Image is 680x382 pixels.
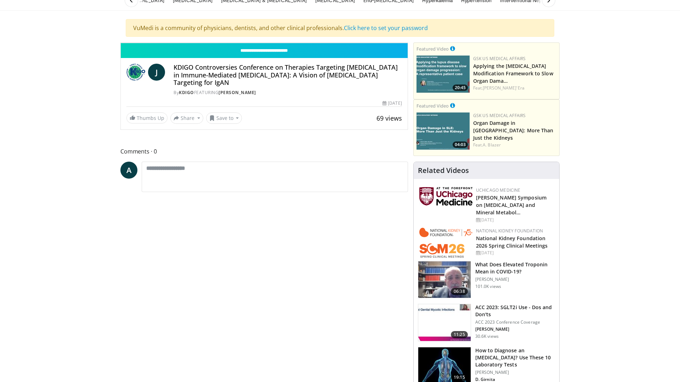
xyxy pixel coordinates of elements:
p: 30.6K views [475,334,499,339]
div: [DATE] [382,100,402,106]
a: National Kidney Foundation [476,228,543,234]
img: KDIGO [126,64,145,81]
div: By FEATURING [174,89,402,96]
p: [PERSON_NAME] [475,326,555,332]
h4: KDIGO Controversies Conference on Therapies Targeting [MEDICAL_DATA] in Immune-Mediated [MEDICAL_... [174,64,402,87]
div: [DATE] [476,250,554,256]
h3: ACC 2023: SGLT2i Use - Dos and Don'ts [475,304,555,318]
small: Featured Video [416,103,449,109]
span: 06:38 [451,288,468,295]
a: National Kidney Foundation 2026 Spring Clinical Meetings [476,235,548,249]
span: 04:03 [453,141,468,148]
div: VuMedi is a community of physicians, dentists, and other clinical professionals. [126,19,554,37]
h3: What Does Elevated Troponin Mean in COVID-19? [475,261,555,275]
a: Thumbs Up [126,112,168,123]
a: [PERSON_NAME] Symposium on [MEDICAL_DATA] and Mineral Metabol… [476,194,546,216]
div: Feat. [473,85,556,91]
a: UChicago Medicine [476,187,521,193]
a: A [120,162,137,179]
span: 69 views [376,114,402,122]
a: [PERSON_NAME]'Era [483,85,525,91]
small: Featured Video [416,46,449,52]
a: GSK US Medical Affairs [473,56,526,62]
p: ACC 2023 Conference Coverage [475,319,555,325]
img: 5f87bdfb-7fdf-48f0-85f3-b6bcda6427bf.jpg.150x105_q85_autocrop_double_scale_upscale_version-0.2.jpg [419,187,472,206]
a: GSK US Medical Affairs [473,112,526,118]
a: 06:38 What Does Elevated Troponin Mean in COVID-19? [PERSON_NAME] 101.0K views [418,261,555,299]
a: 11:25 ACC 2023: SGLT2i Use - Dos and Don'ts ACC 2023 Conference Coverage [PERSON_NAME] 30.6K views [418,304,555,341]
img: 9b11da17-84cb-43c8-bb1f-86317c752f50.png.150x105_q85_crop-smart_upscale.jpg [416,56,470,93]
p: [PERSON_NAME] [475,277,555,282]
h4: Related Videos [418,166,469,175]
a: A. Blazer [483,142,501,148]
a: 20:45 [416,56,470,93]
a: [PERSON_NAME] [219,89,256,95]
p: [PERSON_NAME] [475,370,555,375]
p: 101.0K views [475,284,501,289]
span: 20:45 [453,85,468,91]
h3: How to Diagnose an [MEDICAL_DATA]? Use These 10 Laboratory Tests [475,347,555,368]
button: Share [170,112,203,124]
a: Click here to set your password [344,24,428,32]
span: Comments 0 [120,147,408,156]
div: [DATE] [476,217,554,223]
span: 19:15 [451,374,468,381]
a: J [148,64,165,81]
img: 9258cdf1-0fbf-450b-845f-99397d12d24a.150x105_q85_crop-smart_upscale.jpg [418,304,471,341]
button: Save to [206,112,242,124]
a: 04:03 [416,112,470,150]
span: 11:25 [451,331,468,338]
a: KDIGO [179,89,194,95]
a: Applying the [MEDICAL_DATA] Modification Framework to Slow Organ Dama… [473,63,553,84]
img: 79503c0a-d5ce-4e31-88bd-91ebf3c563fb.png.150x105_q85_autocrop_double_scale_upscale_version-0.2.png [419,228,472,258]
a: Organ Damage in [GEOGRAPHIC_DATA]: More Than Just the Kidneys [473,120,554,141]
img: 98daf78a-1d22-4ebe-927e-10afe95ffd94.150x105_q85_crop-smart_upscale.jpg [418,261,471,298]
div: Feat. [473,142,556,148]
img: e91ec583-8f54-4b52-99b4-be941cf021de.png.150x105_q85_crop-smart_upscale.jpg [416,112,470,150]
